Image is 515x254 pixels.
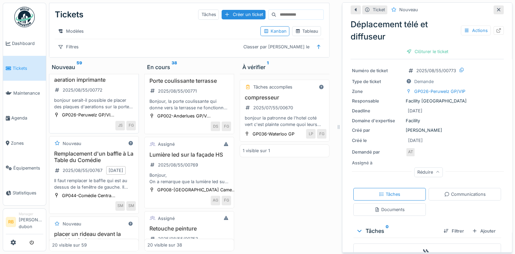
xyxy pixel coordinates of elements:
[158,141,175,147] div: Assigné
[198,10,219,19] div: Tâches
[13,190,43,196] span: Statistiques
[352,98,502,104] div: Facility [GEOGRAPHIC_DATA]
[373,6,385,13] div: Ticket
[406,147,415,157] div: AT
[416,67,456,74] div: 2025/08/55/00773
[52,77,136,83] h3: aeration imprimante
[13,65,43,72] span: Tickets
[126,201,136,211] div: SM
[222,10,265,19] div: Créer un ticket
[52,177,136,190] div: Il faut remplacer le baffle qui est au dessus de la fenêtre de gauche. Il grésille.
[63,167,102,174] div: 2025/08/55/00767
[317,129,326,139] div: FG
[3,106,46,130] a: Agenda
[352,127,403,133] div: Créé par
[240,42,312,52] div: Classer par [PERSON_NAME] le
[399,6,418,13] div: Nouveau
[147,172,231,185] div: Bonjour, On a remarque que la lumière led sur la façade de Cameo ne fonctionne plus. Pouvez vous,...
[158,162,198,168] div: 2025/08/55/00769
[11,115,43,121] span: Agenda
[414,167,443,177] div: Réduire
[352,98,403,104] div: Responsable
[3,131,46,156] a: Zones
[115,201,125,211] div: SM
[158,236,198,242] div: 2025/08/55/00753
[62,192,115,199] div: GP044-Comédie Centra...
[222,196,231,205] div: FG
[441,226,467,236] div: Filtrer
[267,63,269,71] sup: 1
[352,117,502,124] div: Facility
[158,88,197,94] div: 2025/08/55/00771
[3,56,46,81] a: Tickets
[62,112,114,118] div: GP026-Peruwelz GP/VI...
[352,117,403,124] div: Domaine d'expertise
[408,137,423,144] div: [DATE]
[222,122,231,131] div: FG
[52,63,136,71] div: Nouveau
[352,137,403,144] div: Créé le
[352,67,403,74] div: Numéro de ticket
[253,84,292,90] div: Tâches accomplies
[126,121,136,130] div: FG
[243,147,270,154] div: 1 visible sur 1
[14,7,35,27] img: Badge_color-CXgf-gQk.svg
[211,196,220,205] div: AG
[356,227,438,235] div: Tâches
[52,150,136,163] h3: Remplacement d'un baffle à La Table du Comédie
[295,28,318,34] div: Tableau
[414,88,465,95] div: GP026-Peruwelz GP/VIP
[352,127,502,133] div: [PERSON_NAME]
[6,211,43,234] a: RB Manager[PERSON_NAME] dubon
[3,180,46,205] a: Statistiques
[461,26,491,35] div: Actions
[352,160,403,166] div: Assigné à
[13,90,43,96] span: Maintenance
[115,121,125,130] div: JS
[6,217,16,227] li: RB
[243,115,326,128] div: bonjour la patronne de l'hotel coté vert c'est plainte comme quoi leurs clients ne trouvent pas l...
[55,26,87,36] div: Modèles
[379,191,400,197] div: Tâches
[469,226,498,236] div: Ajouter
[374,206,405,213] div: Documents
[414,78,434,85] div: Demande
[3,156,46,180] a: Équipements
[147,242,182,248] div: 20 visible sur 38
[444,191,486,197] div: Communications
[243,94,326,101] h3: compresseur
[352,108,403,114] div: Deadline
[211,122,220,131] div: DS
[3,31,46,56] a: Dashboard
[77,63,82,71] sup: 59
[147,78,231,84] h3: Porte coulissante terrasse
[52,231,136,244] h3: placer un rideau devant la machine à cigarettes
[242,63,327,71] div: À vérifier
[19,211,43,217] div: Manager
[253,131,294,137] div: GP036-Waterloo GP
[13,165,43,171] span: Équipements
[157,113,211,119] div: GP002-Anderlues GP/V...
[55,42,82,52] div: Filtres
[52,242,87,248] div: 20 visible sur 59
[157,187,236,193] div: GP008-[GEOGRAPHIC_DATA] Came...
[147,152,231,158] h3: Lumière led sur la façade HS
[352,88,403,95] div: Zone
[352,149,403,155] div: Demandé par
[109,167,123,174] div: [DATE]
[55,6,83,23] div: Tickets
[306,129,316,139] div: LP
[147,225,231,232] h3: Retouche peinture
[386,227,389,235] sup: 0
[12,40,43,47] span: Dashboard
[147,63,231,71] div: En cours
[352,78,403,85] div: Type de ticket
[63,140,81,147] div: Nouveau
[63,87,102,93] div: 2025/08/55/00772
[3,81,46,106] a: Maintenance
[147,98,231,111] div: Bonjour, la porte coulissante qui donne vers la terrasse ne fonctionne plus et reste ouverte
[253,105,293,111] div: 2025/07/55/00670
[408,108,422,114] div: [DATE]
[52,97,136,110] div: bonjour serait-il possible de placer des plaques d'aerations sur la porte du meuble ou est situé ...
[11,140,43,146] span: Zones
